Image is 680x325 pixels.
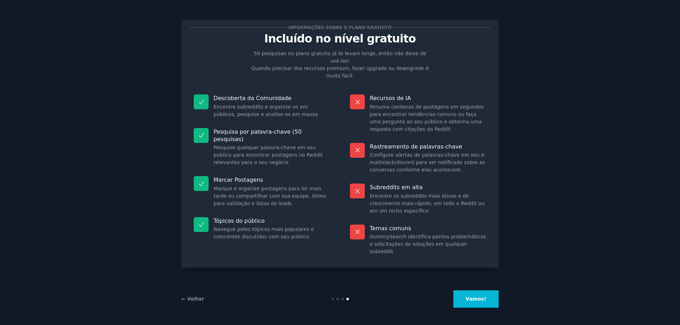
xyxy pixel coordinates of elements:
font: Marcar Postagens [214,176,263,183]
font: Quando precisar dos recursos premium, fazer upgrade ou downgrade é muito fácil. [251,65,429,79]
font: Temas comuns [370,225,411,232]
button: Vamos! [453,290,499,308]
font: Navegue pelos tópicos mais populares e crescentes discutidos com seu público [214,226,314,239]
font: Vamos! [466,296,486,302]
font: Descoberta da Comunidade [214,95,291,101]
font: Marque e organize postagens para ler mais tarde ou compartilhar com sua equipe, ótimo para valida... [214,186,326,206]
font: Pesquisa por palavra-chave (50 pesquisas) [214,128,301,143]
font: Informações sobre o plano gratuito [288,25,392,30]
font: 50 pesquisas no plano gratuito já te levam longe, então não deixe de usá-las! [254,51,426,64]
font: Resuma centenas de postagens em segundos para encontrar tendências comuns ou faça uma pergunta ao... [370,104,484,132]
font: Subreddits em alta [370,184,423,191]
font: Encontre subreddits e organize-os em públicos, pesquise e analise-os em massa [214,104,318,117]
a: ← Voltar [181,296,204,302]
font: Incluído no nível gratuito [264,32,416,45]
font: Tópicos do público [214,217,265,224]
font: Recursos de IA [370,95,411,101]
font: Configure alertas de palavras-chave em seu e-mail/slack/discord para ser notificado sobre as conv... [370,152,486,173]
font: Rastreamento de palavras-chave [370,143,462,150]
font: Encontre os subreddits mais ativos e de crescimento mais rápido, em todo o Reddit ou em um nicho ... [370,193,484,214]
font: Pesquise qualquer palavra-chave em seu público para encontrar postagens no Reddit relevantes para... [214,145,323,165]
font: GummySearch identifica pontos problemáticos e solicitações de soluções em qualquer subreddit [370,234,486,254]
